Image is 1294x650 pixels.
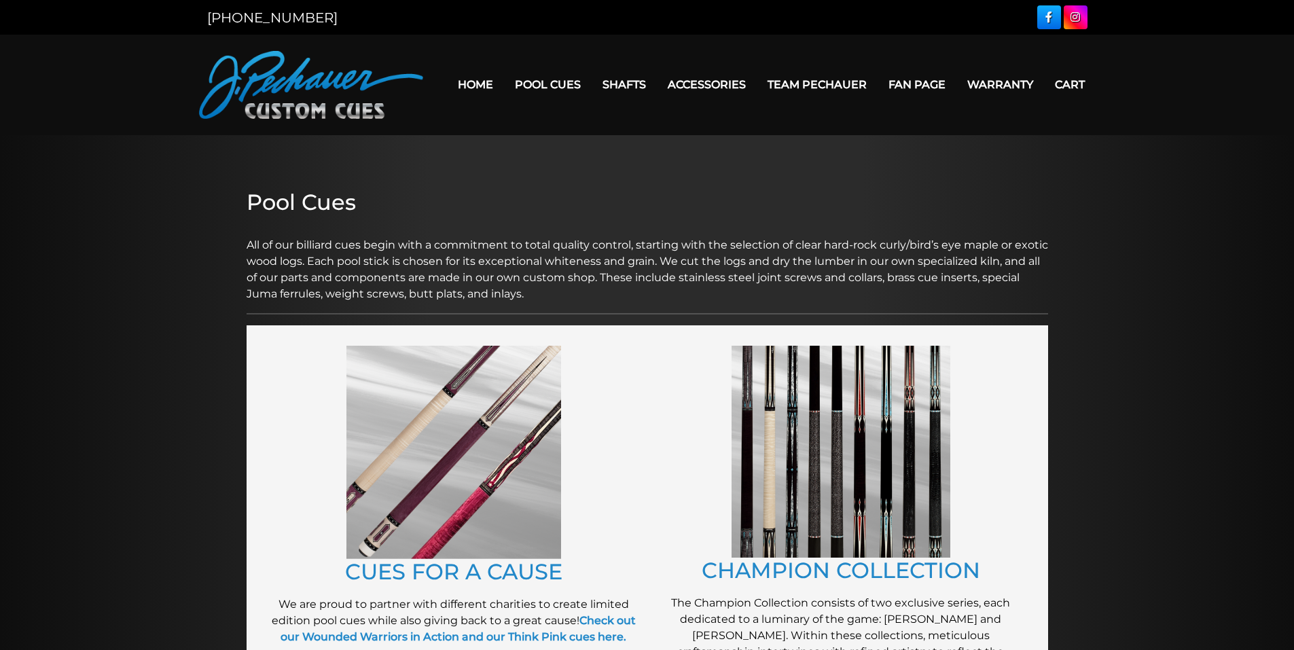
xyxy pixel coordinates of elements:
[592,67,657,102] a: Shafts
[199,51,423,119] img: Pechauer Custom Cues
[702,557,980,583] a: CHAMPION COLLECTION
[504,67,592,102] a: Pool Cues
[247,189,1048,215] h2: Pool Cues
[267,596,641,645] p: We are proud to partner with different charities to create limited edition pool cues while also g...
[447,67,504,102] a: Home
[878,67,956,102] a: Fan Page
[1044,67,1096,102] a: Cart
[207,10,338,26] a: [PHONE_NUMBER]
[757,67,878,102] a: Team Pechauer
[281,614,636,643] a: Check out our Wounded Warriors in Action and our Think Pink cues here.
[657,67,757,102] a: Accessories
[247,221,1048,302] p: All of our billiard cues begin with a commitment to total quality control, starting with the sele...
[956,67,1044,102] a: Warranty
[345,558,562,585] a: CUES FOR A CAUSE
